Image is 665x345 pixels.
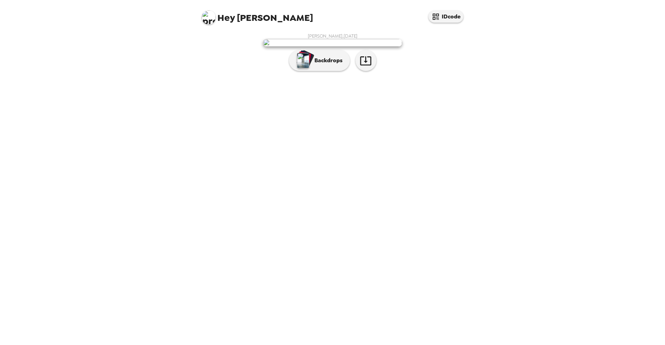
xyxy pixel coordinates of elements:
p: Backdrops [311,56,343,65]
button: IDcode [428,10,463,23]
img: user [263,39,402,47]
span: [PERSON_NAME] , [DATE] [308,33,358,39]
img: profile pic [202,10,216,24]
span: Hey [217,11,235,24]
button: Backdrops [289,50,350,71]
span: [PERSON_NAME] [202,7,313,23]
